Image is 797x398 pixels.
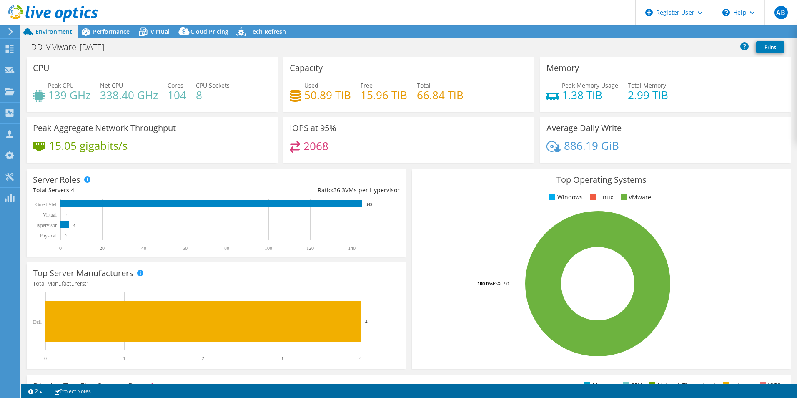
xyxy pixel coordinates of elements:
text: 4 [359,355,362,361]
h4: Total Manufacturers: [33,279,400,288]
h4: 2068 [303,141,328,151]
h3: Average Daily Write [546,123,622,133]
span: Environment [35,28,72,35]
li: CPU [621,381,642,390]
text: Virtual [43,212,57,218]
span: Virtual [150,28,170,35]
h4: 15.05 gigabits/s [49,141,128,150]
li: Linux [588,193,613,202]
span: Total [417,81,431,89]
text: Physical [40,233,57,239]
li: VMware [619,193,651,202]
div: Ratio: VMs per Hypervisor [216,186,400,195]
svg: \n [722,9,730,16]
span: Tech Refresh [249,28,286,35]
text: 1 [123,355,125,361]
span: Cores [168,81,183,89]
h4: 886.19 GiB [564,141,619,150]
h4: 1.38 TiB [562,91,618,100]
h3: Top Server Manufacturers [33,269,133,278]
span: Peak CPU [48,81,74,89]
text: 80 [224,245,229,251]
h4: 8 [196,91,230,100]
span: Performance [93,28,130,35]
a: Project Notes [48,386,97,396]
tspan: 100.0% [477,280,493,287]
h3: Peak Aggregate Network Throughput [33,123,176,133]
h3: Top Operating Systems [418,175,785,184]
span: Peak Memory Usage [562,81,618,89]
text: 0 [59,245,62,251]
text: 100 [265,245,272,251]
h4: 66.84 TiB [417,91,464,100]
h3: Memory [546,63,579,73]
h1: DD_VMware_[DATE] [27,43,117,52]
h4: 2.99 TiB [628,91,668,100]
span: AB [774,6,788,19]
text: 145 [366,202,372,207]
text: 0 [65,213,67,217]
h4: 139 GHz [48,91,90,100]
text: 40 [141,245,146,251]
text: 4 [73,223,75,227]
li: Network Throughput [647,381,716,390]
span: CPU Sockets [196,81,230,89]
text: 120 [306,245,314,251]
span: Total Memory [628,81,666,89]
a: Print [756,41,784,53]
li: Latency [721,381,752,390]
li: Windows [547,193,583,202]
text: Hypervisor [34,222,57,228]
span: Used [304,81,318,89]
h3: Capacity [290,63,323,73]
h4: 338.40 GHz [100,91,158,100]
span: 36.3 [333,186,345,194]
li: Memory [582,381,615,390]
h3: IOPS at 95% [290,123,336,133]
span: 1 [86,280,90,287]
span: 4 [71,186,74,194]
text: 140 [348,245,356,251]
tspan: ESXi 7.0 [493,280,509,287]
text: 4 [365,319,368,324]
li: IOPS [758,381,781,390]
div: Total Servers: [33,186,216,195]
text: 2 [202,355,204,361]
text: 20 [100,245,105,251]
text: Guest VM [35,202,56,207]
text: Dell [33,319,42,325]
span: Net CPU [100,81,123,89]
h4: 15.96 TiB [361,91,407,100]
h3: CPU [33,63,50,73]
text: 0 [65,234,67,238]
text: 3 [281,355,283,361]
span: Cloud Pricing [190,28,228,35]
text: 0 [44,355,47,361]
h3: Server Roles [33,175,80,184]
text: 60 [183,245,188,251]
a: 2 [23,386,48,396]
h4: 104 [168,91,186,100]
span: IOPS [145,381,211,391]
h4: 50.89 TiB [304,91,351,100]
span: Free [361,81,373,89]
